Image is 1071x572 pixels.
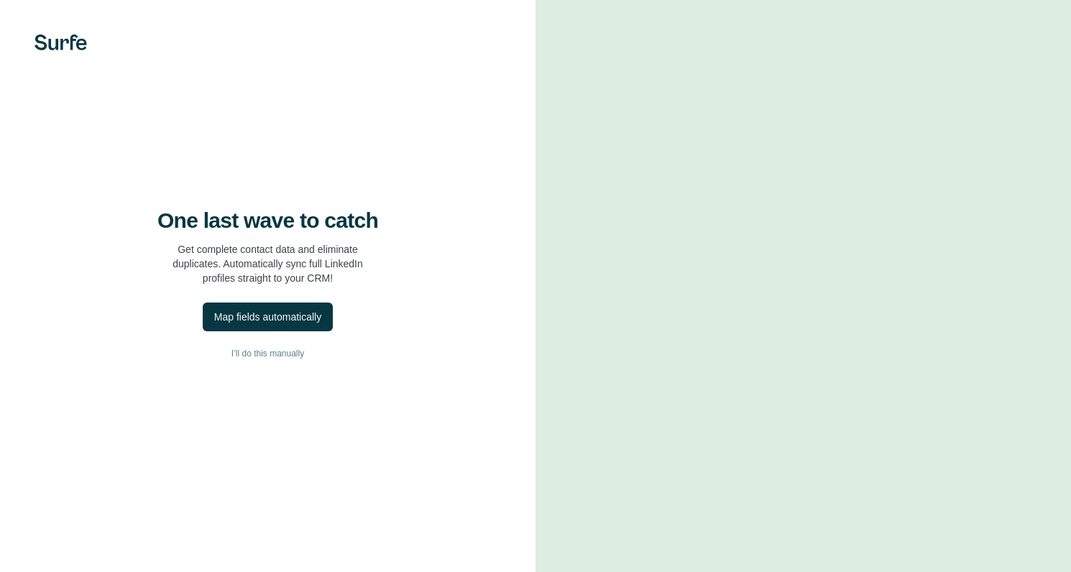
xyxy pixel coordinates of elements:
img: Surfe's logo [35,34,87,50]
span: I’ll do this manually [231,347,304,360]
p: Get complete contact data and eliminate duplicates. Automatically sync full LinkedIn profiles str... [173,242,363,285]
h4: One last wave to catch [157,208,378,234]
button: Map fields automatically [203,303,333,331]
button: I’ll do this manually [29,343,507,364]
div: Map fields automatically [214,310,321,324]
